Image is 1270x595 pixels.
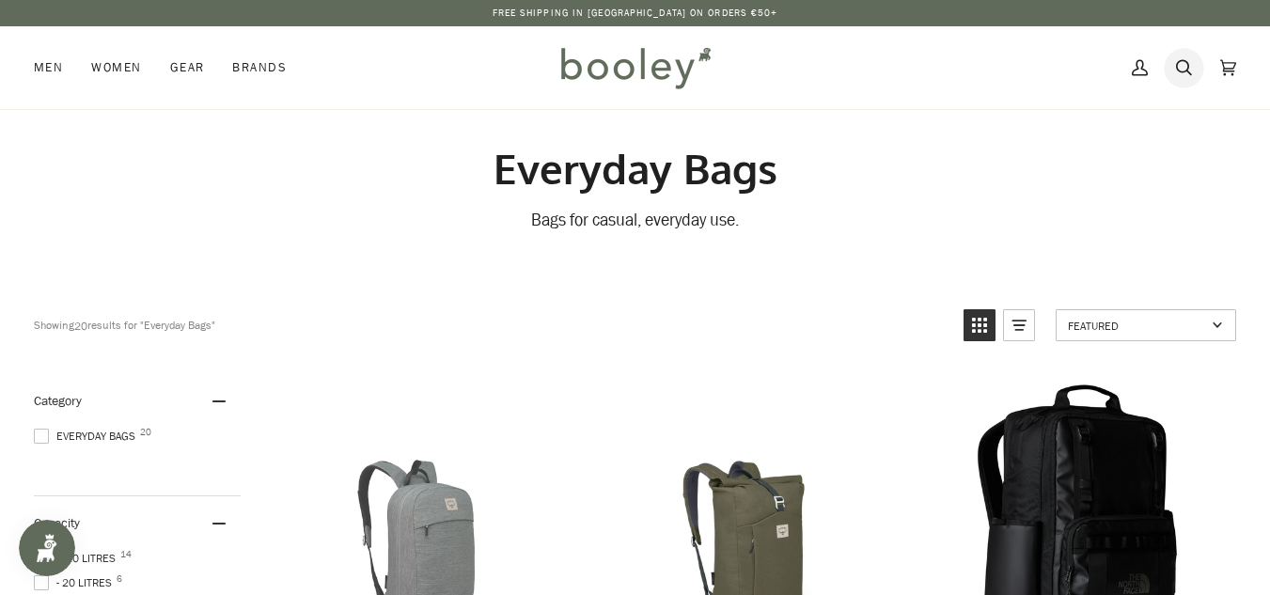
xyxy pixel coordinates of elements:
a: Men [34,26,77,109]
a: Women [77,26,155,109]
span: Everyday Bags [34,428,141,445]
span: Men [34,58,63,77]
span: + 20 Litres [34,550,121,567]
b: 20 [74,318,87,334]
a: View grid mode [964,309,996,341]
p: Free Shipping in [GEOGRAPHIC_DATA] on Orders €50+ [493,6,778,21]
h1: Everyday Bags [34,143,1236,195]
img: Booley [553,40,717,95]
span: Capacity [34,514,80,532]
span: Gear [170,58,205,77]
span: - 20 Litres [34,574,118,591]
span: 20 [140,428,151,437]
span: Women [91,58,141,77]
div: Showing results for "Everyday Bags" [34,309,949,341]
a: Sort options [1056,309,1236,341]
iframe: Button to open loyalty program pop-up [19,520,75,576]
span: Brands [232,58,287,77]
span: 6 [117,574,122,584]
a: Brands [218,26,301,109]
a: View list mode [1003,309,1035,341]
span: Featured [1068,318,1206,334]
a: Gear [156,26,219,109]
div: Bags for casual, everyday use. [34,210,1236,233]
span: Category [34,392,82,410]
span: 14 [120,550,132,559]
